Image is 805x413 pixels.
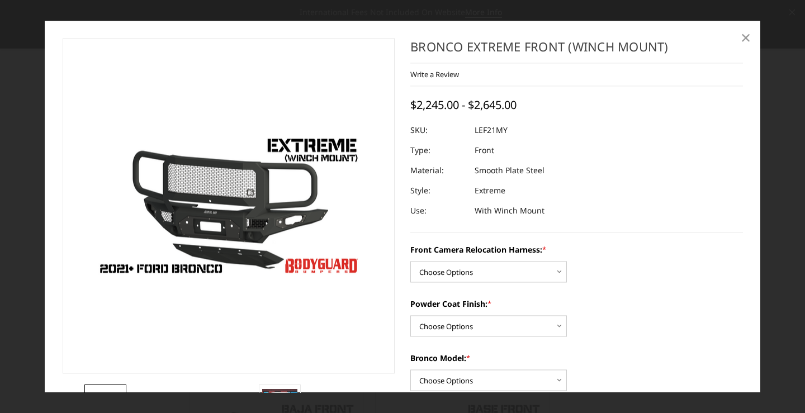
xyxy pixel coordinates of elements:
[737,29,755,47] a: Close
[410,120,466,140] dt: SKU:
[741,26,751,50] span: ×
[410,244,743,255] label: Front Camera Relocation Harness:
[475,181,505,201] dd: Extreme
[410,298,743,310] label: Powder Coat Finish:
[410,97,517,112] span: $2,245.00 - $2,645.00
[475,201,544,221] dd: With Winch Mount
[410,352,743,364] label: Bronco Model:
[749,359,805,413] iframe: Chat Widget
[410,140,466,160] dt: Type:
[410,69,459,79] a: Write a Review
[410,181,466,201] dt: Style:
[410,201,466,221] dt: Use:
[410,160,466,181] dt: Material:
[475,140,494,160] dd: Front
[475,160,544,181] dd: Smooth Plate Steel
[475,120,508,140] dd: LEF21MY
[63,38,395,373] a: Bronco Extreme Front (winch mount)
[410,38,743,63] h1: Bronco Extreme Front (winch mount)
